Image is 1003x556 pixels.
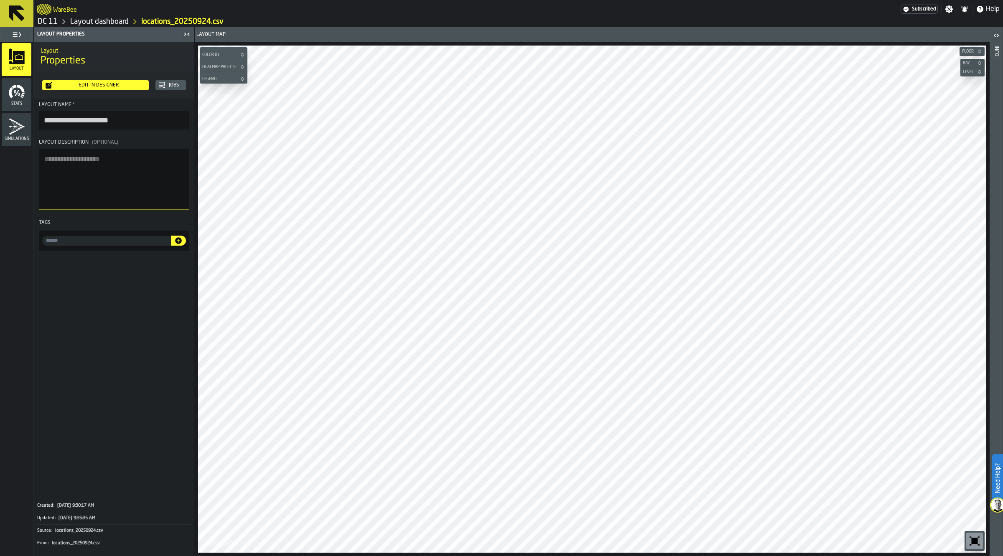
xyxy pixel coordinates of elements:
a: link-to-/wh/i/2e91095d-d0fa-471d-87cf-b9f7f81665fc/settings/billing [901,5,938,14]
button: Source:locations_20250924.csv [37,525,191,537]
button: button- [200,63,247,71]
span: Required [72,102,75,108]
span: Simulations [2,137,31,141]
span: Help [986,4,1000,14]
a: link-to-/wh/i/2e91095d-d0fa-471d-87cf-b9f7f81665fc/layouts/7f85b997-c7db-40b7-a65c-88f98fc34214 [141,17,224,26]
label: button-toggle-Close me [181,29,193,39]
span: Bay [961,61,975,66]
span: Layout Map [196,32,226,38]
button: button- [200,51,247,59]
button: button- [171,236,186,246]
button: button- [960,68,985,76]
header: Info [990,27,1003,556]
label: button-toggle-Help [972,4,1003,14]
span: (Optional) [92,140,118,145]
button: button- [200,75,247,83]
span: Layout Description [39,140,89,145]
li: menu Layout [2,43,31,76]
div: From [37,541,51,546]
div: KeyValueItem-From [37,537,191,549]
label: input-value- [42,236,171,246]
span: Level [961,70,975,74]
button: Updated:[DATE] 9:35:35 AM [37,512,191,524]
textarea: Layout Description(Optional) [39,149,189,210]
span: : [48,541,49,546]
div: Menu Subscription [901,5,938,14]
li: menu Stats [2,78,31,112]
span: Properties [41,54,85,68]
span: Heatmap Palette [201,65,238,69]
span: Floor [960,49,975,54]
button: button- [960,59,985,67]
button: From:locations_20250924.csv [37,537,191,549]
button: button- [960,47,985,56]
input: button-toolbar-Layout Name [39,111,189,129]
label: button-toolbar-Layout Name [39,102,189,129]
nav: Breadcrumb [37,17,518,27]
span: Subscribed [912,6,936,12]
a: logo-header [200,534,247,551]
span: locations_20250924.csv [52,541,100,546]
span: [DATE] 9:30:17 AM [57,503,94,508]
div: title-Properties [34,42,194,72]
div: Source [37,528,54,533]
h2: Sub Title [53,5,77,13]
li: menu Simulations [2,113,31,147]
span: : [55,515,56,521]
div: button-toolbar-undefined [965,531,985,551]
span: locations_20250924.csv [55,528,103,533]
a: logo-header [37,2,51,17]
div: KeyValueItem-Created [37,500,191,512]
div: Info [993,44,999,554]
div: Layout Properties [36,31,181,37]
button: button-Edit in Designer [42,80,149,90]
header: Layout Properties [34,27,194,42]
div: Layout Name [39,102,189,108]
span: [DATE] 9:35:35 AM [59,515,95,521]
div: KeyValueItem-Updated [37,512,191,524]
h2: Sub Title [41,46,188,54]
button: button-Jobs [155,80,186,90]
label: button-toggle-Open [990,29,1002,44]
div: Jobs [165,82,183,88]
span: Tags [39,220,51,225]
div: KeyValueItem-Source [37,524,191,537]
div: Edit in Designer [52,82,145,88]
span: Color by [201,53,238,57]
label: button-toggle-Notifications [957,5,972,13]
input: input-value- input-value- [42,236,171,246]
div: Created [37,503,56,508]
span: : [51,528,52,533]
a: link-to-/wh/i/2e91095d-d0fa-471d-87cf-b9f7f81665fc [38,17,58,26]
span: Legend [201,77,238,81]
div: Updated [37,515,58,521]
label: button-toggle-Toggle Full Menu [2,29,31,41]
label: button-toggle-Settings [942,5,957,13]
a: link-to-/wh/i/2e91095d-d0fa-471d-87cf-b9f7f81665fc/designer [70,17,129,26]
label: Need Help? [993,455,1002,502]
button: Created:[DATE] 9:30:17 AM [37,500,191,512]
span: Layout [2,66,31,71]
svg: Reset zoom and position [968,534,981,548]
span: Stats [2,102,31,106]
